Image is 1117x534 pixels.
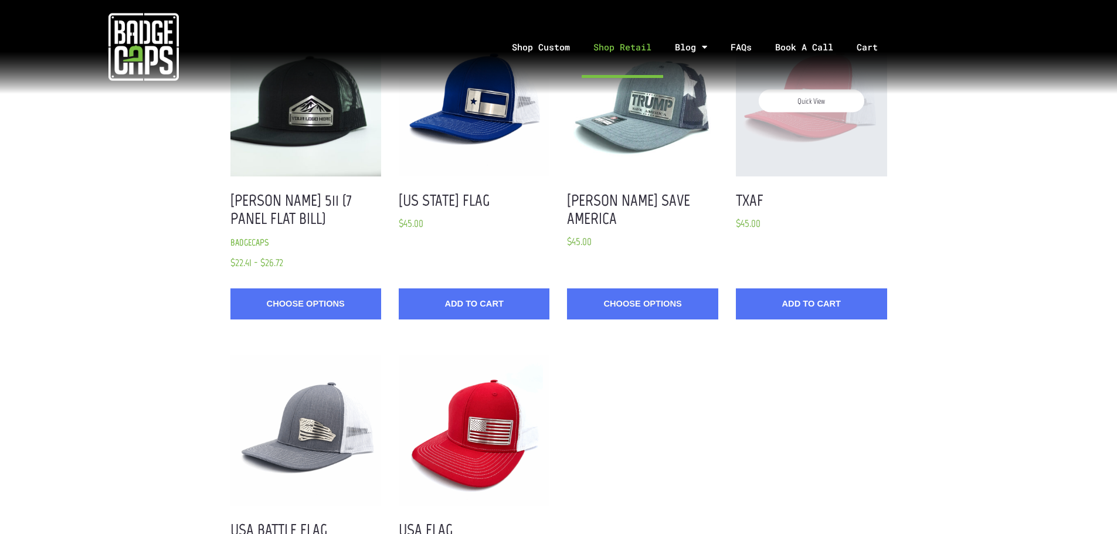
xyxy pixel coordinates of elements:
[230,238,381,247] span: BadgeCaps
[399,288,549,319] button: Add to Cart
[230,256,283,269] span: $22.41 - $26.72
[287,16,1117,78] nav: Menu
[736,191,763,210] a: TXAF
[567,26,718,176] button: Trump MAGA Save America Metal Hat
[1058,478,1117,534] iframe: Chat Widget
[567,191,690,228] a: [PERSON_NAME] Save America
[759,90,864,113] span: Quick View
[845,16,904,78] a: Cart
[736,26,887,176] button: Quick View
[736,217,760,230] span: $45.00
[582,16,663,78] a: Shop Retail
[719,16,763,78] a: FAQs
[230,191,352,228] a: [PERSON_NAME] 511 (7 panel flat bill)
[567,235,592,248] span: $45.00
[736,288,887,319] button: Add to Cart
[108,12,179,82] img: badgecaps white logo with green acccent
[567,288,718,319] a: Choose Options
[663,16,719,78] a: Blog
[230,288,381,319] a: Choose Options
[399,217,423,230] span: $45.00
[230,26,381,176] button: BadgeCaps - Richardson 511
[763,16,845,78] a: Book A Call
[500,16,582,78] a: Shop Custom
[399,191,490,210] a: [US_STATE] Flag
